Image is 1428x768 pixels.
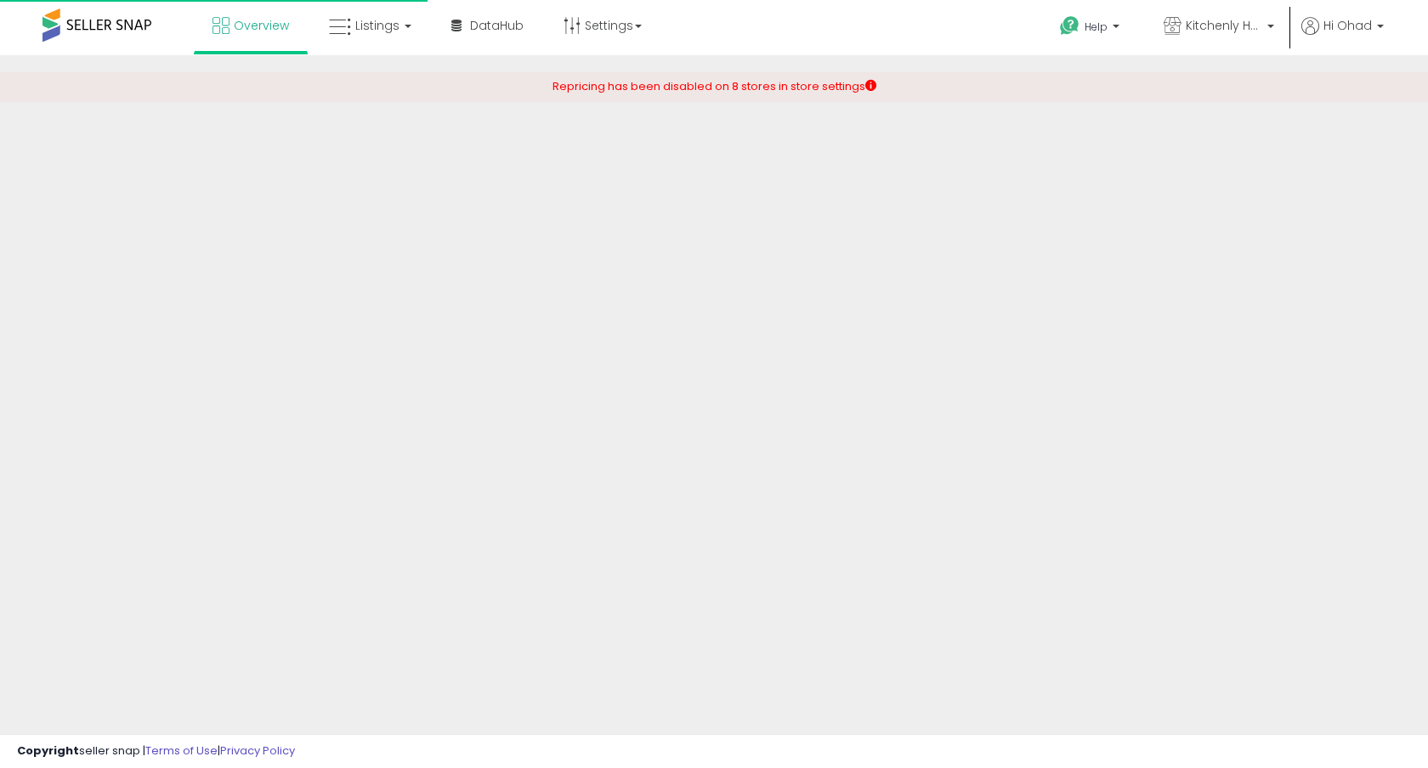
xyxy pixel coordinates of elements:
strong: Copyright [17,743,79,759]
a: Terms of Use [145,743,218,759]
div: seller snap | | [17,743,295,760]
div: Repricing has been disabled on 8 stores in store settings [552,79,876,95]
span: Help [1085,20,1108,34]
span: DataHub [470,17,524,34]
i: Get Help [1059,15,1080,37]
a: Help [1046,3,1136,55]
span: Hi Ohad [1323,17,1372,34]
a: Privacy Policy [220,743,295,759]
span: Kitchenly Home [1186,17,1262,34]
span: Overview [234,17,289,34]
a: Hi Ohad [1301,17,1384,55]
span: Listings [355,17,399,34]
